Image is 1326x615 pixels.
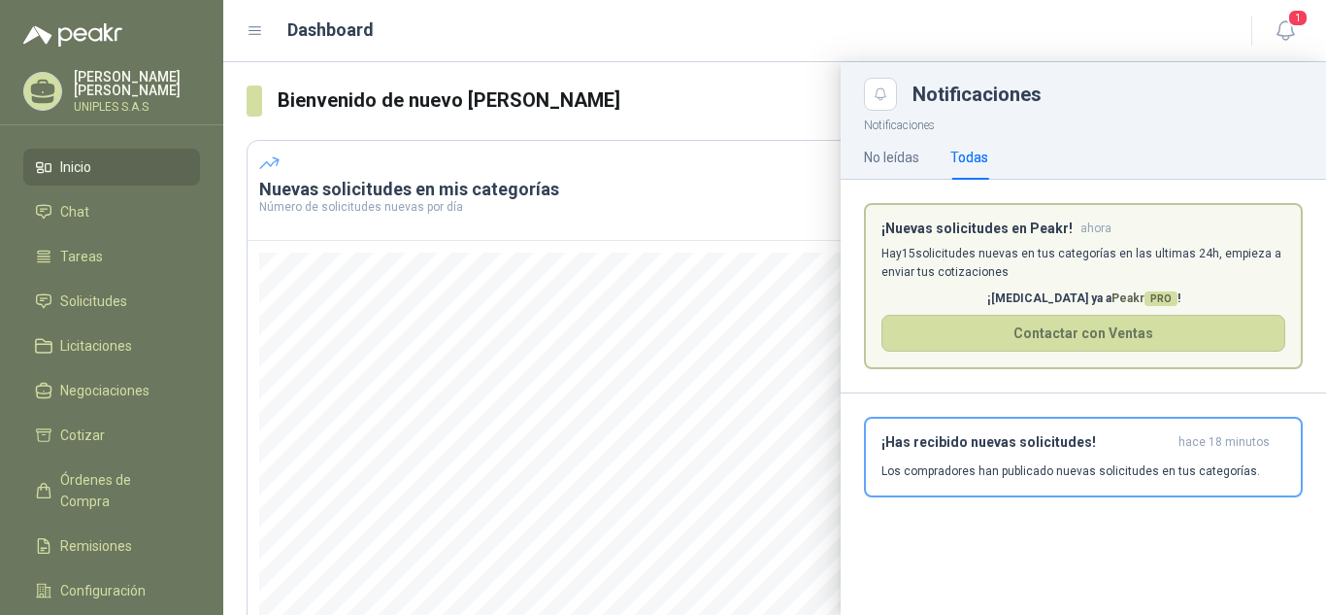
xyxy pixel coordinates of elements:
[60,535,132,557] span: Remisiones
[881,462,1260,480] p: Los compradores han publicado nuevas solicitudes en tus categorías.
[1268,14,1303,49] button: 1
[60,335,132,357] span: Licitaciones
[74,101,200,113] p: UNIPLES S.A.S
[23,528,200,564] a: Remisiones
[1144,291,1177,306] span: PRO
[23,283,200,320] a: Solicitudes
[23,193,200,230] a: Chat
[864,78,897,111] button: Close
[881,221,1073,237] h3: ¡Nuevas solicitudes en Peakr!
[60,380,149,401] span: Negociaciones
[841,111,1326,135] p: Notificaciones
[60,425,105,446] span: Cotizar
[1178,434,1270,451] span: hace 18 minutos
[1080,221,1111,237] span: ahora
[864,147,919,168] div: No leídas
[60,201,89,222] span: Chat
[881,245,1285,282] p: Hay 15 solicitudes nuevas en tus categorías en las ultimas 24h, empieza a enviar tus cotizaciones
[23,572,200,609] a: Configuración
[1111,291,1177,305] span: Peakr
[60,156,91,178] span: Inicio
[881,290,1285,308] p: ¡[MEDICAL_DATA] ya a !
[23,372,200,409] a: Negociaciones
[60,580,146,601] span: Configuración
[912,85,1303,104] div: Notificaciones
[23,327,200,364] a: Licitaciones
[60,290,127,312] span: Solicitudes
[287,17,374,44] h1: Dashboard
[881,315,1285,352] button: Contactar con Ventas
[950,147,988,168] div: Todas
[23,417,200,454] a: Cotizar
[60,246,103,267] span: Tareas
[23,149,200,186] a: Inicio
[60,469,182,512] span: Órdenes de Compra
[881,434,1171,451] h3: ¡Has recibido nuevas solicitudes!
[864,417,1303,497] button: ¡Has recibido nuevas solicitudes!hace 18 minutos Los compradores han publicado nuevas solicitudes...
[23,238,200,275] a: Tareas
[23,461,200,520] a: Órdenes de Compra
[23,23,122,47] img: Logo peakr
[74,70,200,97] p: [PERSON_NAME] [PERSON_NAME]
[1287,9,1309,27] span: 1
